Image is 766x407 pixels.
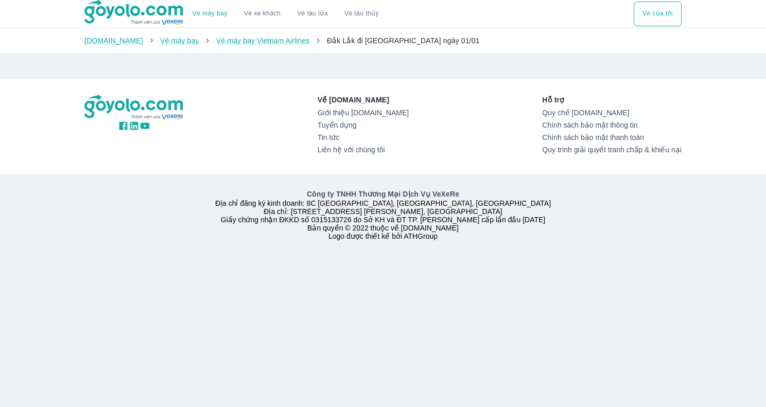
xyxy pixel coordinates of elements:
p: Hỗ trợ [542,95,682,105]
p: Về [DOMAIN_NAME] [318,95,409,105]
nav: breadcrumb [84,36,682,46]
span: Đắk Lắk đi [GEOGRAPHIC_DATA] ngày 01/01 [327,37,479,45]
a: Quy chế [DOMAIN_NAME] [542,109,682,117]
a: Vé máy bay [193,10,228,17]
a: Tuyển dụng [318,121,409,129]
a: Vé máy bay [160,37,199,45]
div: choose transportation mode [184,2,387,26]
a: Tin tức [318,133,409,141]
a: Liên hệ với chúng tôi [318,146,409,154]
div: choose transportation mode [634,2,682,26]
button: Vé tàu thủy [336,2,387,26]
button: Vé của tôi [634,2,682,26]
img: logo [84,95,184,120]
a: Vé máy bay Vietnam Airlines [216,37,310,45]
p: Công ty TNHH Thương Mại Dịch Vụ VeXeRe [86,189,680,199]
a: Giới thiệu [DOMAIN_NAME] [318,109,409,117]
a: Chính sách bảo mật thanh toán [542,133,682,141]
div: Địa chỉ đăng ký kinh doanh: 8C [GEOGRAPHIC_DATA], [GEOGRAPHIC_DATA], [GEOGRAPHIC_DATA] Địa chỉ: [... [78,189,688,240]
a: Chính sách bảo mật thông tin [542,121,682,129]
a: Vé tàu lửa [289,2,336,26]
a: Vé xe khách [244,10,281,17]
a: [DOMAIN_NAME] [84,37,143,45]
a: Quy trình giải quyết tranh chấp & khiếu nại [542,146,682,154]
